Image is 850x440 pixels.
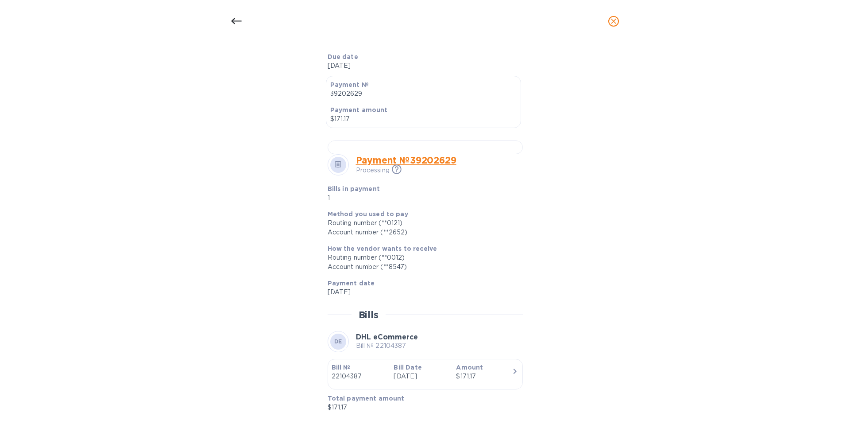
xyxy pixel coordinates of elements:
b: Bills in payment [328,185,380,192]
p: Processing [356,166,390,175]
b: Bill Date [394,364,421,371]
b: Method you used to pay [328,210,408,218]
a: Payment № 39202629 [356,155,456,166]
b: Amount [456,364,483,371]
p: $171.17 [328,403,516,412]
b: Payment date [328,280,375,287]
b: Due date [328,53,358,60]
b: DE [334,338,342,345]
button: Bill №22104387Bill Date[DATE]Amount$171.17 [328,359,523,389]
b: How the vendor wants to receive [328,245,437,252]
div: Account number (**8547) [328,262,516,272]
p: 1 [328,193,453,202]
div: Routing number (**0121) [328,218,516,228]
div: Routing number (**0012) [328,253,516,262]
p: $171.17 [330,114,517,124]
p: 22104387 [332,372,387,381]
p: Bill № 22104387 [356,341,418,350]
p: 39202629 [330,89,517,98]
h2: Bills [359,309,379,320]
b: Payment amount [330,106,388,113]
b: DHL eCommerce [356,333,418,341]
div: $171.17 [456,372,511,381]
b: Payment № [330,81,369,88]
button: close [603,11,624,32]
p: [DATE] [328,288,516,297]
div: Account number (**2652) [328,228,516,237]
b: Total payment amount [328,395,405,402]
p: [DATE] [328,61,516,70]
p: [DATE] [394,372,449,381]
b: Bill № [332,364,351,371]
